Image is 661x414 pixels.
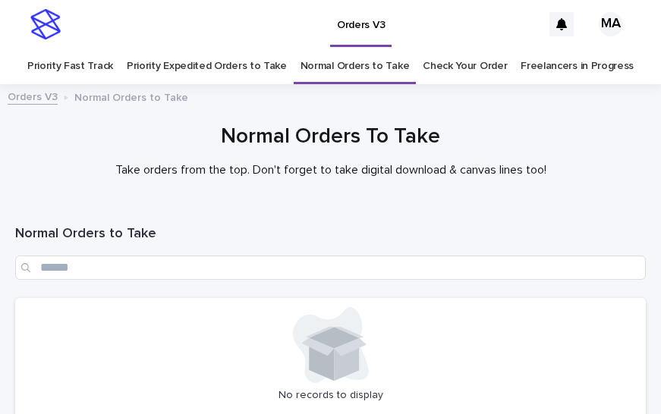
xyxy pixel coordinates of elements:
p: No records to display [24,389,637,402]
p: Normal Orders to Take [74,88,188,105]
h1: Normal Orders to Take [15,225,646,243]
div: MA [599,12,623,36]
a: Freelancers in Progress [521,49,634,84]
a: Normal Orders to Take [301,49,410,84]
img: stacker-logo-s-only.png [30,9,61,39]
a: Check Your Order [423,49,507,84]
a: Orders V3 [8,87,58,105]
h1: Normal Orders To Take [15,123,646,151]
a: Priority Fast Track [27,49,113,84]
p: Take orders from the top. Don't forget to take digital download & canvas lines too! [27,163,634,177]
input: Search [15,256,646,280]
a: Priority Expedited Orders to Take [127,49,287,84]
